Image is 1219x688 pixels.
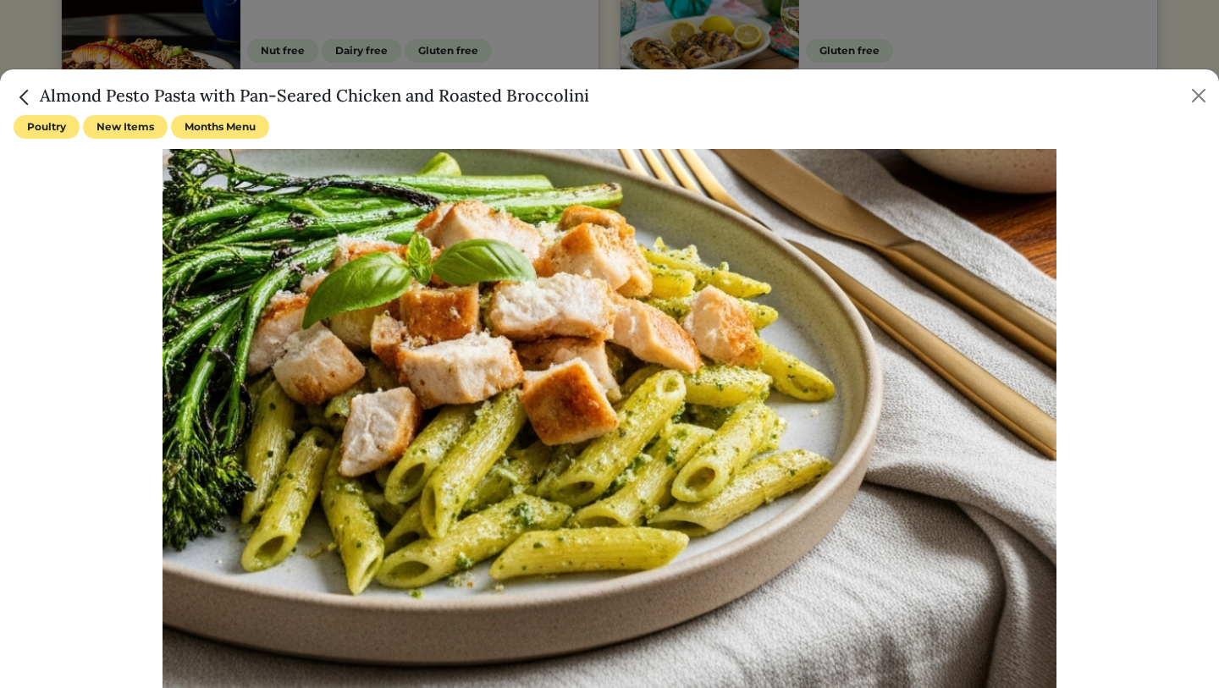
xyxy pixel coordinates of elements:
[14,83,589,108] h5: Almond Pesto Pasta with Pan-Seared Chicken and Roasted Broccolini
[14,85,40,106] a: Close
[1185,82,1212,109] button: Close
[83,115,168,139] span: New Items
[14,86,36,108] img: back_caret-0738dc900bf9763b5e5a40894073b948e17d9601fd527fca9689b06ce300169f.svg
[14,115,80,139] span: Poultry
[171,115,269,139] span: Months Menu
